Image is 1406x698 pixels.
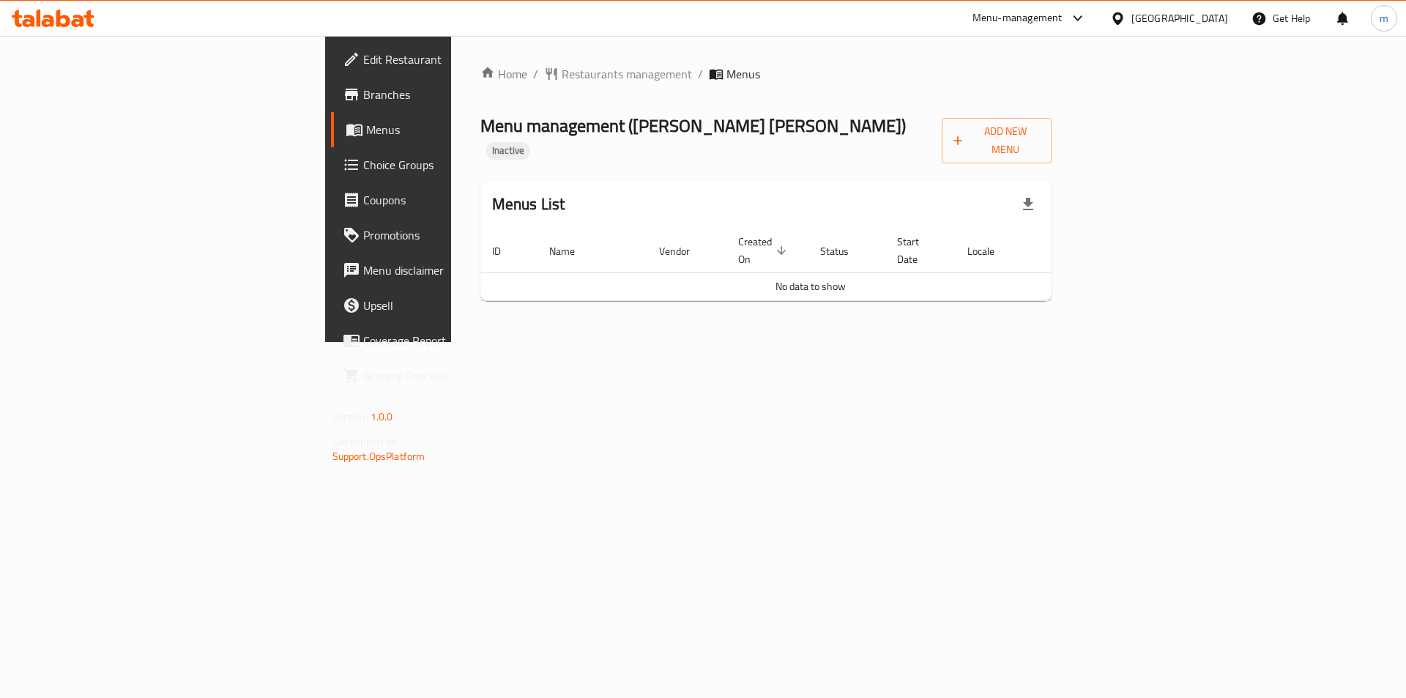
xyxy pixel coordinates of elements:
button: Add New Menu [942,118,1052,163]
div: Menu-management [972,10,1063,27]
span: Status [820,242,868,260]
span: Choice Groups [363,156,548,174]
span: Branches [363,86,548,103]
a: Menu disclaimer [331,253,560,288]
span: Grocery Checklist [363,367,548,385]
a: Branches [331,77,560,112]
a: Upsell [331,288,560,323]
span: Coupons [363,191,548,209]
span: Restaurants management [562,65,692,83]
span: Created On [738,233,791,268]
span: m [1380,10,1388,26]
li: / [698,65,703,83]
span: Menu management ( [PERSON_NAME] [PERSON_NAME] ) [480,109,906,142]
span: Menus [366,121,548,138]
span: Menu disclaimer [363,261,548,279]
span: Promotions [363,226,548,244]
span: 1.0.0 [371,407,393,426]
span: Locale [967,242,1013,260]
h2: Menus List [492,193,565,215]
a: Coverage Report [331,323,560,358]
span: Vendor [659,242,709,260]
nav: breadcrumb [480,65,1052,83]
a: Support.OpsPlatform [332,447,425,466]
span: ID [492,242,520,260]
table: enhanced table [480,229,1141,301]
span: Add New Menu [953,122,1041,159]
span: Version: [332,407,368,426]
span: Edit Restaurant [363,51,548,68]
th: Actions [1031,229,1141,273]
div: Export file [1011,187,1046,222]
a: Restaurants management [544,65,692,83]
a: Grocery Checklist [331,358,560,393]
span: Get support on: [332,432,400,451]
a: Menus [331,112,560,147]
a: Coupons [331,182,560,218]
a: Choice Groups [331,147,560,182]
span: Start Date [897,233,938,268]
a: Edit Restaurant [331,42,560,77]
span: Menus [726,65,760,83]
span: No data to show [775,277,846,296]
span: Coverage Report [363,332,548,349]
div: [GEOGRAPHIC_DATA] [1131,10,1228,26]
span: Name [549,242,594,260]
span: Upsell [363,297,548,314]
a: Promotions [331,218,560,253]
